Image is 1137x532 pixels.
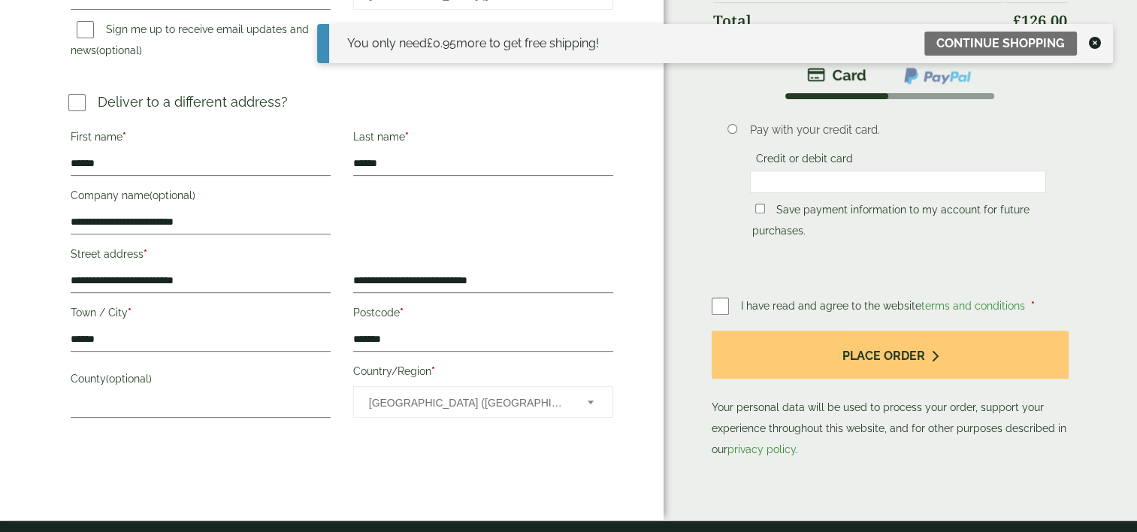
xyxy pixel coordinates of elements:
span: (optional) [106,373,152,385]
span: (optional) [150,189,195,201]
span: 0.95 [427,36,456,50]
input: Sign me up to receive email updates and news(optional) [77,21,94,38]
p: Deliver to a different address? [98,92,288,112]
label: Postcode [353,302,613,328]
th: Total [713,2,1003,39]
span: United Kingdom (UK) [369,387,567,419]
label: Credit or debit card [750,153,859,169]
bdi: 126.00 [1013,11,1067,31]
a: terms and conditions [921,300,1025,312]
label: First name [71,126,331,152]
div: You only need more to get free shipping! [347,35,599,53]
label: Last name [353,126,613,152]
abbr: required [431,365,435,377]
a: Continue shopping [924,32,1077,56]
abbr: required [405,131,409,143]
abbr: required [122,131,126,143]
p: Pay with your credit card. [750,122,1045,138]
span: (optional) [96,44,142,56]
label: Save payment information to my account for future purchases. [752,204,1030,241]
abbr: required [400,307,404,319]
p: Your personal data will be used to process your order, support your experience throughout this we... [712,331,1069,461]
button: Place order [712,331,1069,379]
label: Company name [71,185,331,210]
label: Street address [71,243,331,269]
label: Sign me up to receive email updates and news [71,23,309,61]
span: Country/Region [353,386,613,418]
span: £ [427,36,433,50]
label: County [71,368,331,394]
a: privacy policy [727,443,796,455]
abbr: required [128,307,132,319]
label: Town / City [71,302,331,328]
span: I have read and agree to the website [741,300,1028,312]
iframe: Secure card payment input frame [754,175,1041,189]
abbr: required [1031,300,1035,312]
img: ppcp-gateway.png [903,66,972,86]
abbr: required [144,248,147,260]
span: £ [1013,11,1021,31]
label: Country/Region [353,361,613,386]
